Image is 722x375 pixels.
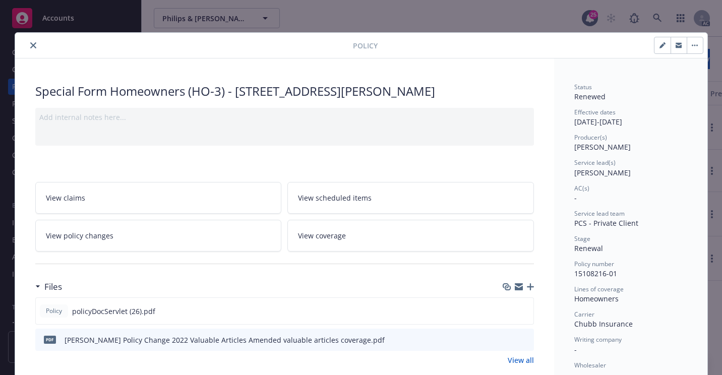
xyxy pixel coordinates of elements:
[574,158,616,167] span: Service lead(s)
[574,361,606,369] span: Wholesaler
[574,168,631,177] span: [PERSON_NAME]
[72,306,155,317] span: policyDocServlet (26).pdf
[574,310,594,319] span: Carrier
[520,306,529,317] button: preview file
[27,39,39,51] button: close
[574,285,624,293] span: Lines of coverage
[35,220,282,252] a: View policy changes
[35,83,534,100] div: Special Form Homeowners (HO-3) - [STREET_ADDRESS][PERSON_NAME]
[65,335,385,345] div: [PERSON_NAME] Policy Change 2022 Valuable Articles Amended valuable articles coverage.pdf
[574,142,631,152] span: [PERSON_NAME]
[574,184,589,193] span: AC(s)
[574,193,577,203] span: -
[574,260,614,268] span: Policy number
[521,335,530,345] button: preview file
[46,230,113,241] span: View policy changes
[287,182,534,214] a: View scheduled items
[574,92,606,101] span: Renewed
[574,234,590,243] span: Stage
[574,209,625,218] span: Service lead team
[46,193,85,203] span: View claims
[508,355,534,365] a: View all
[574,293,687,304] div: Homeowners
[574,133,607,142] span: Producer(s)
[44,280,62,293] h3: Files
[504,306,512,317] button: download file
[44,306,64,316] span: Policy
[574,243,603,253] span: Renewal
[298,193,372,203] span: View scheduled items
[505,335,513,345] button: download file
[353,40,378,51] span: Policy
[298,230,346,241] span: View coverage
[574,108,616,116] span: Effective dates
[574,218,638,228] span: PCS - Private Client
[574,335,622,344] span: Writing company
[574,269,617,278] span: 15108216-01
[574,345,577,354] span: -
[574,83,592,91] span: Status
[574,108,687,127] div: [DATE] - [DATE]
[39,112,530,122] div: Add internal notes here...
[287,220,534,252] a: View coverage
[44,336,56,343] span: pdf
[35,280,62,293] div: Files
[35,182,282,214] a: View claims
[574,319,633,329] span: Chubb Insurance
